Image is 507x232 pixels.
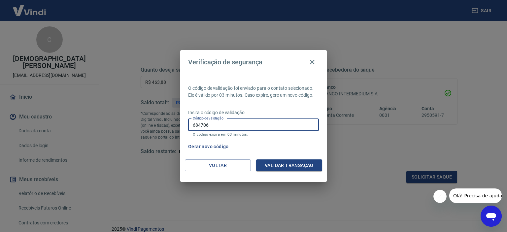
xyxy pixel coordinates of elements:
[481,206,502,227] iframe: Botão para abrir a janela de mensagens
[188,58,262,66] h4: Verificação de segurança
[193,132,314,137] p: O código expira em 03 minutos.
[256,159,322,172] button: Validar transação
[4,5,55,10] span: Olá! Precisa de ajuda?
[185,159,251,172] button: Voltar
[186,141,231,153] button: Gerar novo código
[433,190,447,203] iframe: Fechar mensagem
[188,109,319,116] p: Insira o código de validação
[449,188,502,203] iframe: Mensagem da empresa
[188,85,319,99] p: O código de validação foi enviado para o contato selecionado. Ele é válido por 03 minutos. Caso e...
[193,116,223,121] label: Código de validação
